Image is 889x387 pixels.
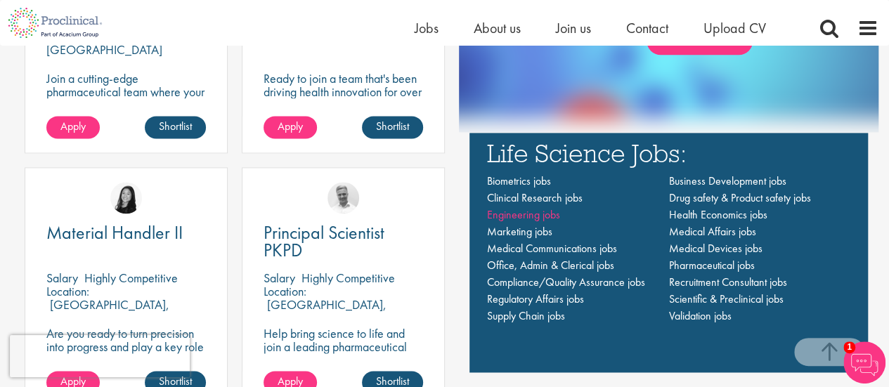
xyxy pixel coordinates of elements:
h3: Life Science Jobs: [487,140,851,166]
a: Medical Communications jobs [487,241,617,256]
a: Business Development jobs [668,173,786,188]
a: Engineering jobs [487,207,560,222]
img: Joshua Bye [327,182,359,214]
span: Principal Scientist PKPD [264,221,384,262]
img: Chatbot [843,341,885,383]
span: 1 [843,341,855,353]
a: Biometrics jobs [487,173,551,188]
a: Jobs [415,19,439,37]
a: Recruitment Consultant jobs [668,275,786,289]
a: Apply [46,116,100,138]
a: Validation jobs [668,308,731,323]
a: Join us [556,19,591,37]
a: Medical Affairs jobs [668,224,755,239]
a: Shortlist [145,116,206,138]
p: Join a cutting-edge pharmaceutical team where your precision and passion for quality will help sh... [46,72,206,138]
a: Clinical Research jobs [487,190,583,205]
span: Apply [278,119,303,133]
p: Ready to join a team that's been driving health innovation for over 70 years and build a career y... [264,72,423,138]
p: Highly Competitive [84,270,178,286]
span: Material Handler II [46,221,183,244]
a: Upload CV [703,19,766,37]
p: [GEOGRAPHIC_DATA], [GEOGRAPHIC_DATA] [46,296,169,326]
span: Salary [264,270,295,286]
a: Drug safety & Product safety jobs [668,190,810,205]
span: Location: [264,283,306,299]
a: Regulatory Affairs jobs [487,291,584,306]
p: Highly Competitive [301,270,395,286]
a: Health Economics jobs [668,207,767,222]
span: Salary [46,270,78,286]
a: Marketing jobs [487,224,552,239]
p: Are you ready to turn precision into progress and play a key role in shaping the future of pharma... [46,327,206,380]
a: Compliance/Quality Assurance jobs [487,275,645,289]
a: Material Handler II [46,224,206,242]
span: Apply [60,119,86,133]
a: Shortlist [362,116,423,138]
nav: Main navigation [487,173,851,324]
a: Contact [626,19,668,37]
p: [GEOGRAPHIC_DATA], [GEOGRAPHIC_DATA] [264,296,387,326]
a: Apply [264,116,317,138]
iframe: reCAPTCHA [10,335,190,377]
a: Principal Scientist PKPD [264,224,423,259]
a: Medical Devices jobs [668,241,762,256]
a: Pharmaceutical jobs [668,258,754,273]
img: Numhom Sudsok [110,182,142,214]
a: Office, Admin & Clerical jobs [487,258,614,273]
span: Location: [46,283,89,299]
a: About us [474,19,521,37]
a: Supply Chain jobs [487,308,565,323]
a: Scientific & Preclinical jobs [668,291,783,306]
